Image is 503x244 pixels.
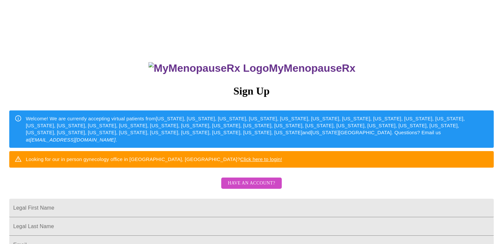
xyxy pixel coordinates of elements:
[221,178,282,189] button: Have an account?
[9,85,494,97] h3: Sign Up
[220,185,283,190] a: Have an account?
[148,62,269,74] img: MyMenopauseRx Logo
[30,137,116,142] em: [EMAIL_ADDRESS][DOMAIN_NAME]
[26,153,282,165] div: Looking for our in person gynecology office in [GEOGRAPHIC_DATA], [GEOGRAPHIC_DATA]?
[240,156,282,162] a: Click here to login!
[228,179,275,187] span: Have an account?
[10,62,494,74] h3: MyMenopauseRx
[26,112,488,146] div: Welcome! We are currently accepting virtual patients from [US_STATE], [US_STATE], [US_STATE], [US...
